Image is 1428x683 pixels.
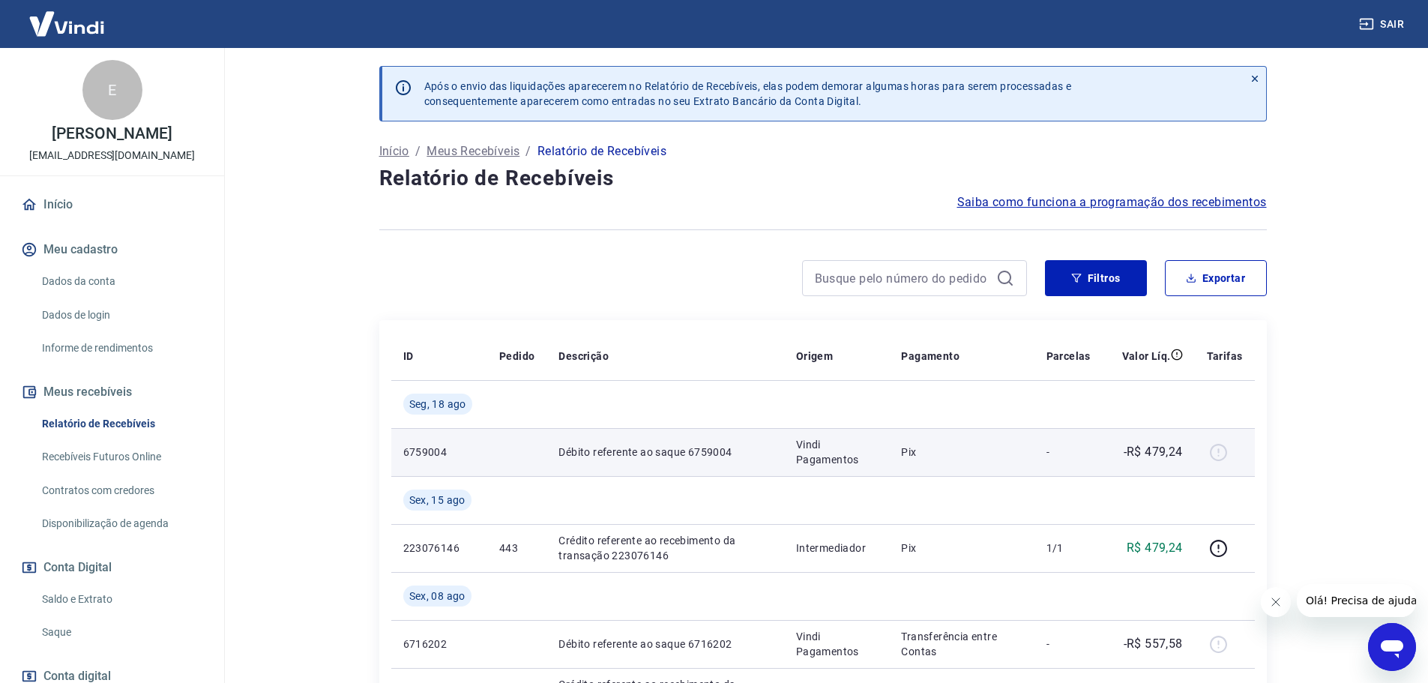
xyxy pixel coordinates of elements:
button: Filtros [1045,260,1147,296]
p: Descrição [558,349,609,364]
a: Dados da conta [36,266,206,297]
p: [EMAIL_ADDRESS][DOMAIN_NAME] [29,148,195,163]
a: Início [18,188,206,221]
iframe: Fechar mensagem [1261,587,1291,617]
p: Relatório de Recebíveis [537,142,666,160]
a: Saiba como funciona a programação dos recebimentos [957,193,1267,211]
p: 223076146 [403,541,475,556]
a: Disponibilização de agenda [36,508,206,539]
p: Tarifas [1207,349,1243,364]
img: Vindi [18,1,115,46]
p: Parcelas [1046,349,1091,364]
a: Início [379,142,409,160]
input: Busque pelo número do pedido [815,267,990,289]
p: Pix [901,541,1022,556]
a: Saldo e Extrato [36,584,206,615]
button: Conta Digital [18,551,206,584]
p: - [1046,637,1091,652]
p: Débito referente ao saque 6716202 [558,637,772,652]
p: Débito referente ao saque 6759004 [558,445,772,460]
p: -R$ 557,58 [1124,635,1183,653]
button: Sair [1356,10,1410,38]
a: Saque [36,617,206,648]
p: Após o envio das liquidações aparecerem no Relatório de Recebíveis, elas podem demorar algumas ho... [424,79,1072,109]
p: 1/1 [1046,541,1091,556]
div: E [82,60,142,120]
p: Intermediador [796,541,878,556]
p: Pix [901,445,1022,460]
p: ID [403,349,414,364]
span: Olá! Precisa de ajuda? [9,10,126,22]
button: Meus recebíveis [18,376,206,409]
h4: Relatório de Recebíveis [379,163,1267,193]
p: - [1046,445,1091,460]
a: Dados de login [36,300,206,331]
p: / [525,142,531,160]
p: 6716202 [403,637,475,652]
button: Meu cadastro [18,233,206,266]
p: / [415,142,421,160]
a: Contratos com credores [36,475,206,506]
a: Relatório de Recebíveis [36,409,206,439]
p: Vindi Pagamentos [796,629,878,659]
p: [PERSON_NAME] [52,126,172,142]
a: Recebíveis Futuros Online [36,442,206,472]
iframe: Botão para abrir a janela de mensagens [1368,623,1416,671]
p: 6759004 [403,445,475,460]
p: Origem [796,349,833,364]
span: Seg, 18 ago [409,397,466,412]
p: Crédito referente ao recebimento da transação 223076146 [558,533,772,563]
span: Sex, 15 ago [409,493,466,508]
p: Pagamento [901,349,959,364]
button: Exportar [1165,260,1267,296]
a: Informe de rendimentos [36,333,206,364]
p: 443 [499,541,534,556]
a: Meus Recebíveis [427,142,519,160]
span: Sex, 08 ago [409,589,466,604]
p: Valor Líq. [1122,349,1171,364]
p: Transferência entre Contas [901,629,1022,659]
p: R$ 479,24 [1127,539,1183,557]
p: Pedido [499,349,534,364]
p: Vindi Pagamentos [796,437,878,467]
p: -R$ 479,24 [1124,443,1183,461]
iframe: Mensagem da empresa [1297,584,1416,617]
